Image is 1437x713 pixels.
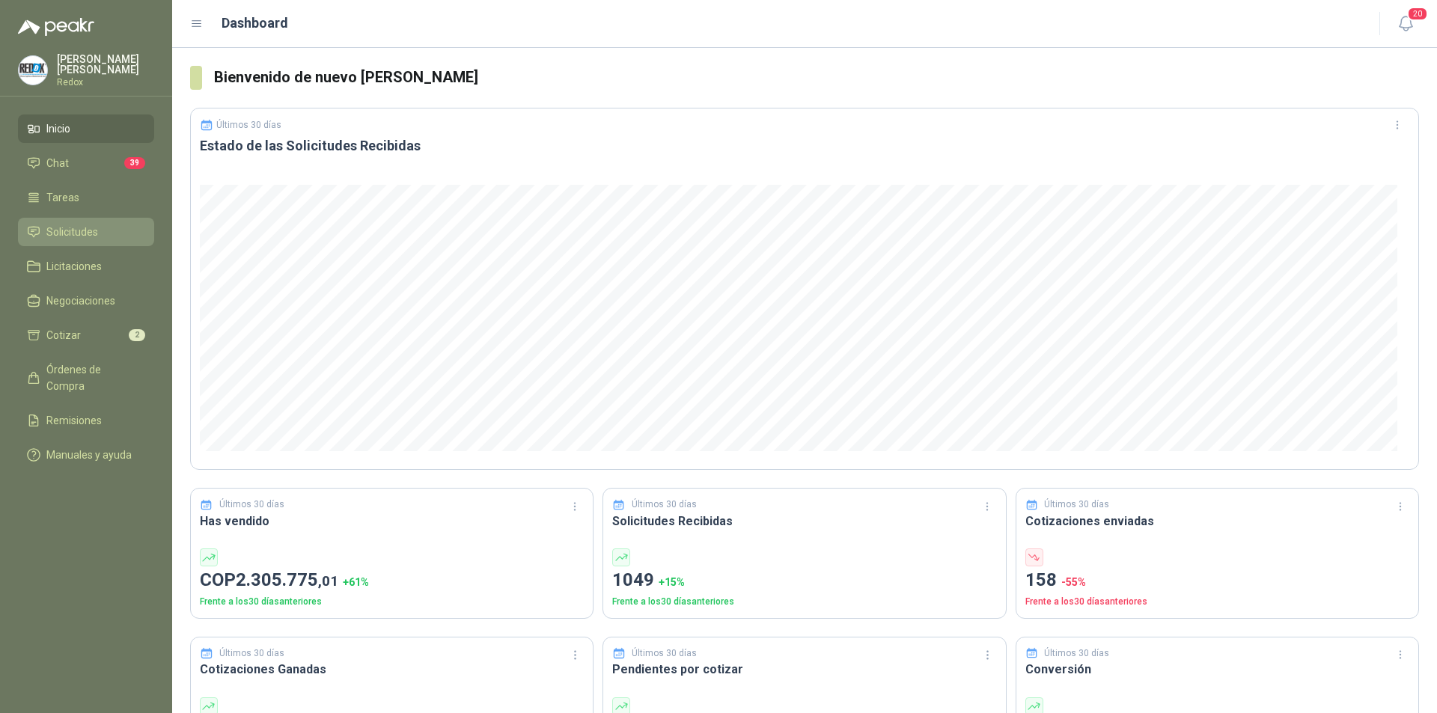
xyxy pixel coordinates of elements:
span: Órdenes de Compra [46,361,140,394]
span: 2 [129,329,145,341]
h3: Solicitudes Recibidas [612,512,996,530]
p: 158 [1025,566,1409,595]
a: Solicitudes [18,218,154,246]
p: Últimos 30 días [219,498,284,512]
h3: Cotizaciones enviadas [1025,512,1409,530]
span: + 61 % [343,576,369,588]
h3: Bienvenido de nuevo [PERSON_NAME] [214,66,1419,89]
img: Company Logo [19,56,47,85]
span: Inicio [46,120,70,137]
a: Manuales y ayuda [18,441,154,469]
h1: Dashboard [222,13,288,34]
h3: Estado de las Solicitudes Recibidas [200,137,1409,155]
span: Solicitudes [46,224,98,240]
p: Últimos 30 días [216,120,281,130]
h3: Has vendido [200,512,584,530]
p: COP [200,566,584,595]
p: Frente a los 30 días anteriores [200,595,584,609]
p: Últimos 30 días [1044,498,1109,512]
a: Órdenes de Compra [18,355,154,400]
span: Licitaciones [46,258,102,275]
img: Logo peakr [18,18,94,36]
p: Últimos 30 días [632,646,697,661]
span: Tareas [46,189,79,206]
a: Chat39 [18,149,154,177]
button: 20 [1392,10,1419,37]
p: Redox [57,78,154,87]
a: Remisiones [18,406,154,435]
h3: Cotizaciones Ganadas [200,660,584,679]
span: 20 [1407,7,1428,21]
p: [PERSON_NAME] [PERSON_NAME] [57,54,154,75]
p: Frente a los 30 días anteriores [1025,595,1409,609]
p: Últimos 30 días [1044,646,1109,661]
span: 2.305.775 [236,569,338,590]
p: 1049 [612,566,996,595]
a: Inicio [18,114,154,143]
p: Últimos 30 días [219,646,284,661]
h3: Pendientes por cotizar [612,660,996,679]
span: Remisiones [46,412,102,429]
p: Últimos 30 días [632,498,697,512]
h3: Conversión [1025,660,1409,679]
span: ,01 [318,572,338,590]
span: + 15 % [659,576,685,588]
p: Frente a los 30 días anteriores [612,595,996,609]
a: Negociaciones [18,287,154,315]
a: Cotizar2 [18,321,154,349]
span: -55 % [1061,576,1086,588]
span: Negociaciones [46,293,115,309]
a: Tareas [18,183,154,212]
span: Chat [46,155,69,171]
span: Manuales y ayuda [46,447,132,463]
a: Licitaciones [18,252,154,281]
span: Cotizar [46,327,81,343]
span: 39 [124,157,145,169]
